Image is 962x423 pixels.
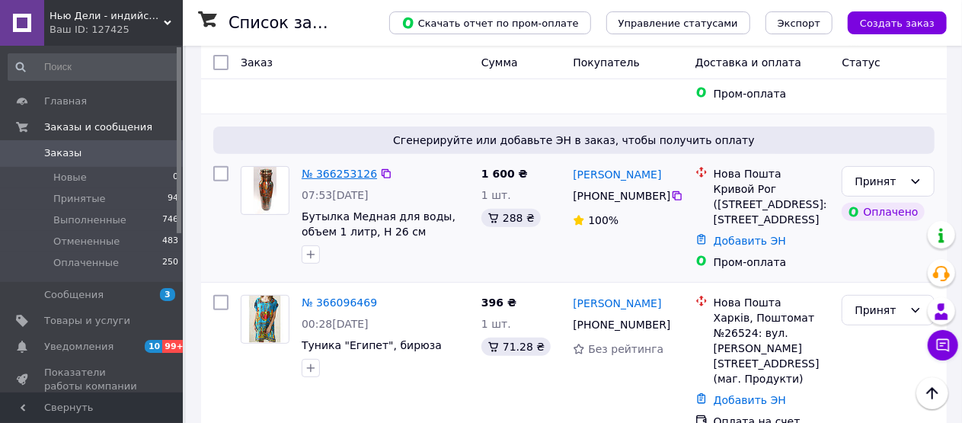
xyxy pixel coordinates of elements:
span: 3 [160,288,175,301]
span: Нью Дели - индийский магазин [50,9,164,23]
div: [PHONE_NUMBER] [570,314,671,335]
span: 1 600 ₴ [481,168,528,180]
div: Кривой Рог ([STREET_ADDRESS]: [STREET_ADDRESS] [714,181,830,227]
span: 1 шт. [481,189,511,201]
a: № 366253126 [302,168,377,180]
a: Фото товару [241,295,289,344]
input: Поиск [8,53,180,81]
a: Бутылка Медная для воды, объем 1 литр, Н 26 см [302,210,455,238]
span: Сгенерируйте или добавьте ЭН в заказ, чтобы получить оплату [219,133,928,148]
span: Выполненные [53,213,126,227]
a: Добавить ЭН [714,235,786,247]
span: Заказ [241,56,273,69]
span: Создать заказ [860,18,935,29]
span: 746 [162,213,178,227]
span: Скачать отчет по пром-оплате [401,16,579,30]
span: Заказы и сообщения [44,120,152,134]
span: Покупатель [573,56,640,69]
span: Сообщения [44,288,104,302]
span: 100% [588,214,618,226]
div: Принят [855,302,903,319]
div: Харків, Поштомат №26524: вул. [PERSON_NAME][STREET_ADDRESS] (маг. Продукти) [714,310,830,386]
span: Статус [842,56,881,69]
img: Фото товару [244,296,285,343]
a: Создать заказ [833,16,947,28]
a: Добавить ЭН [714,394,786,406]
span: 250 [162,256,178,270]
button: Экспорт [765,11,833,34]
button: Наверх [916,377,948,409]
span: Без рейтинга [588,343,663,355]
div: Принят [855,173,903,190]
a: Туника "Египет", бирюза [302,339,442,351]
span: Управление статусами [618,18,738,29]
span: 99+ [162,340,187,353]
span: 10 [145,340,162,353]
span: 483 [162,235,178,248]
button: Управление статусами [606,11,750,34]
div: Нова Пошта [714,295,830,310]
div: 71.28 ₴ [481,338,551,356]
h1: Список заказов [229,14,360,32]
span: Отмененные [53,235,120,248]
a: № 366096469 [302,296,377,309]
span: 94 [168,192,178,206]
a: Фото товару [241,166,289,215]
div: Пром-оплата [714,86,830,101]
div: Пром-оплата [714,255,830,270]
div: Оплачено [842,203,924,221]
span: Уведомления [44,340,113,354]
span: Экспорт [778,18,820,29]
img: Фото товару [254,167,276,214]
span: 07:53[DATE] [302,189,369,201]
a: [PERSON_NAME] [573,167,661,182]
span: Новые [53,171,87,184]
div: Нова Пошта [714,166,830,181]
button: Чат с покупателем [928,330,958,361]
button: Создать заказ [848,11,947,34]
span: 00:28[DATE] [302,318,369,330]
span: Доставка и оплата [695,56,801,69]
span: Сумма [481,56,518,69]
div: [PHONE_NUMBER] [570,185,671,207]
span: 0 [173,171,178,184]
span: 396 ₴ [481,296,516,309]
button: Скачать отчет по пром-оплате [389,11,591,34]
span: Оплаченные [53,256,119,270]
a: [PERSON_NAME] [573,296,661,311]
span: Принятые [53,192,106,206]
span: Заказы [44,146,81,160]
span: Главная [44,95,87,108]
div: Ваш ID: 127425 [50,23,183,37]
span: Товары и услуги [44,314,130,328]
span: 1 шт. [481,318,511,330]
span: Показатели работы компании [44,366,141,393]
div: 288 ₴ [481,209,541,227]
